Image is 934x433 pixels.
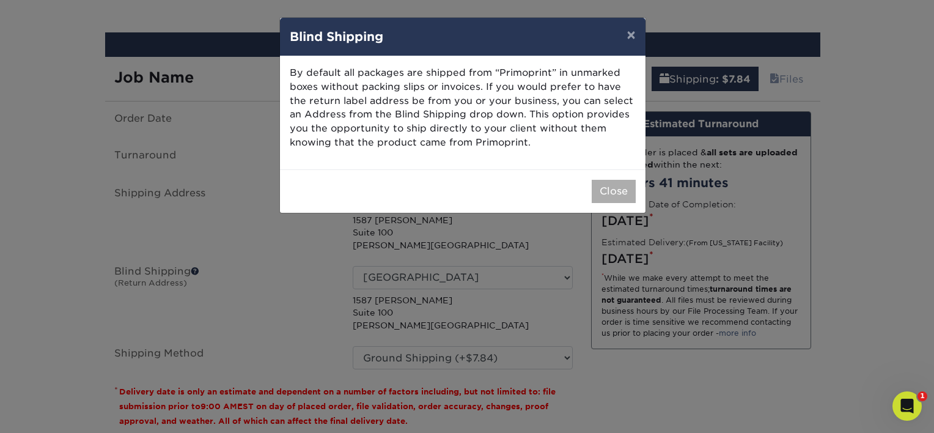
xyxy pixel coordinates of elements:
iframe: Intercom live chat [892,391,922,421]
p: By default all packages are shipped from “Primoprint” in unmarked boxes without packing slips or ... [290,66,636,150]
span: 1 [917,391,927,401]
h4: Blind Shipping [290,28,636,46]
button: × [617,18,645,52]
button: Close [592,180,636,203]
